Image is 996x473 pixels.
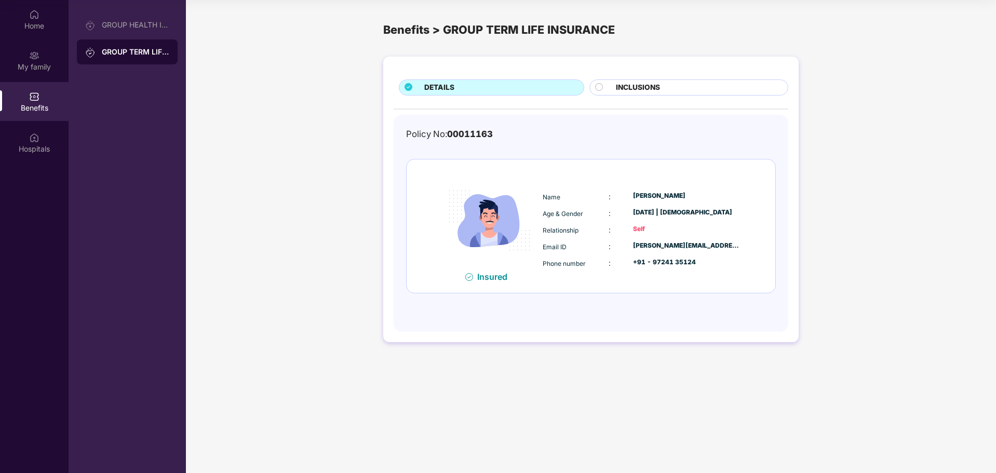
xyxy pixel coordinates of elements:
[543,210,583,218] span: Age & Gender
[633,258,740,267] div: +91 - 97241 35124
[383,21,799,38] div: Benefits > GROUP TERM LIFE INSURANCE
[633,191,740,201] div: [PERSON_NAME]
[633,241,740,251] div: [PERSON_NAME][EMAIL_ADDRESS][DOMAIN_NAME]
[616,82,660,93] span: INCLUSIONS
[609,259,611,267] span: :
[85,20,96,31] img: svg+xml;base64,PHN2ZyB3aWR0aD0iMjAiIGhlaWdodD0iMjAiIHZpZXdCb3g9IjAgMCAyMCAyMCIgZmlsbD0ibm9uZSIgeG...
[447,129,493,139] span: 00011163
[609,242,611,251] span: :
[465,273,473,281] img: svg+xml;base64,PHN2ZyB4bWxucz0iaHR0cDovL3d3dy53My5vcmcvMjAwMC9zdmciIHdpZHRoPSIxNiIgaGVpZ2h0PSIxNi...
[477,272,514,282] div: Insured
[85,47,96,58] img: svg+xml;base64,PHN2ZyB3aWR0aD0iMjAiIGhlaWdodD0iMjAiIHZpZXdCb3g9IjAgMCAyMCAyMCIgZmlsbD0ibm9uZSIgeG...
[609,209,611,218] span: :
[543,243,567,251] span: Email ID
[29,91,39,102] img: svg+xml;base64,PHN2ZyBpZD0iQmVuZWZpdHMiIHhtbG5zPSJodHRwOi8vd3d3LnczLm9yZy8yMDAwL3N2ZyIgd2lkdGg9Ij...
[633,224,740,234] div: Self
[29,50,39,61] img: svg+xml;base64,PHN2ZyB3aWR0aD0iMjAiIGhlaWdodD0iMjAiIHZpZXdCb3g9IjAgMCAyMCAyMCIgZmlsbD0ibm9uZSIgeG...
[633,208,740,218] div: [DATE] | [DEMOGRAPHIC_DATA]
[609,192,611,201] span: :
[102,21,169,29] div: GROUP HEALTH INSURANCE
[439,170,540,271] img: icon
[29,132,39,143] img: svg+xml;base64,PHN2ZyBpZD0iSG9zcGl0YWxzIiB4bWxucz0iaHR0cDovL3d3dy53My5vcmcvMjAwMC9zdmciIHdpZHRoPS...
[406,127,493,141] div: Policy No:
[102,47,169,57] div: GROUP TERM LIFE INSURANCE
[29,9,39,20] img: svg+xml;base64,PHN2ZyBpZD0iSG9tZSIgeG1sbnM9Imh0dHA6Ly93d3cudzMub3JnLzIwMDAvc3ZnIiB3aWR0aD0iMjAiIG...
[609,225,611,234] span: :
[543,226,578,234] span: Relationship
[543,193,560,201] span: Name
[543,260,586,267] span: Phone number
[424,82,454,93] span: DETAILS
